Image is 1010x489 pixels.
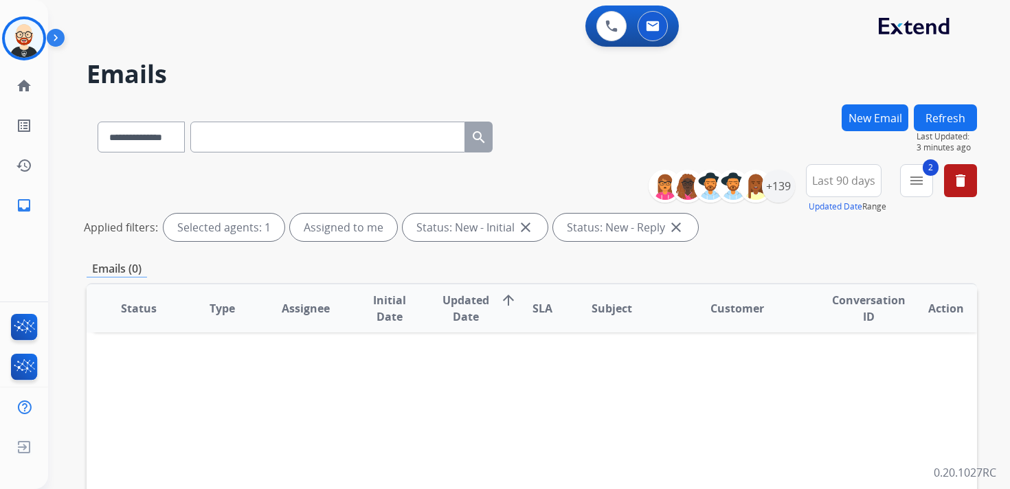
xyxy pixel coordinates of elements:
[282,300,330,317] span: Assignee
[442,292,489,325] span: Updated Date
[121,300,157,317] span: Status
[517,219,534,236] mat-icon: close
[16,197,32,214] mat-icon: inbox
[806,164,882,197] button: Last 90 days
[210,300,235,317] span: Type
[553,214,698,241] div: Status: New - Reply
[359,292,419,325] span: Initial Date
[84,219,158,236] p: Applied filters:
[812,178,875,183] span: Last 90 days
[16,117,32,134] mat-icon: list_alt
[5,19,43,58] img: avatar
[87,260,147,277] p: Emails (0)
[900,164,933,197] button: 2
[917,142,977,153] span: 3 minutes ago
[809,201,886,212] span: Range
[893,284,977,332] th: Action
[832,292,906,325] span: Conversation ID
[710,300,764,317] span: Customer
[809,201,862,212] button: Updated Date
[923,159,939,176] span: 2
[16,78,32,94] mat-icon: home
[842,104,908,131] button: New Email
[87,60,977,88] h2: Emails
[471,129,487,146] mat-icon: search
[952,172,969,189] mat-icon: delete
[532,300,552,317] span: SLA
[917,131,977,142] span: Last Updated:
[914,104,977,131] button: Refresh
[16,157,32,174] mat-icon: history
[500,292,517,308] mat-icon: arrow_upward
[908,172,925,189] mat-icon: menu
[290,214,397,241] div: Assigned to me
[403,214,548,241] div: Status: New - Initial
[592,300,632,317] span: Subject
[934,464,996,481] p: 0.20.1027RC
[668,219,684,236] mat-icon: close
[164,214,284,241] div: Selected agents: 1
[762,170,795,203] div: +139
